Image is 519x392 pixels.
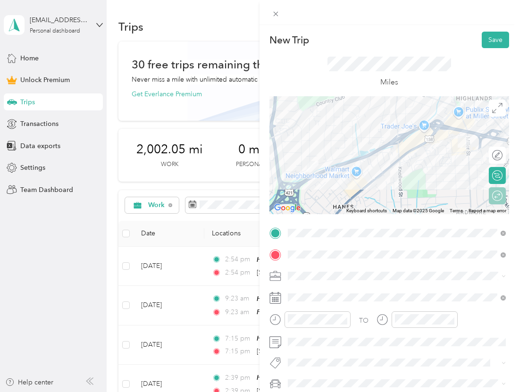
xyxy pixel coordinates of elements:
a: Terms (opens in new tab) [450,208,463,213]
a: Open this area in Google Maps (opens a new window) [272,202,303,214]
p: Miles [380,76,398,88]
button: Save [482,32,509,48]
button: Keyboard shortcuts [346,208,387,214]
div: TO [359,316,368,325]
span: Map data ©2025 Google [393,208,444,213]
img: Google [272,202,303,214]
iframe: Everlance-gr Chat Button Frame [466,339,519,392]
a: Report a map error [469,208,506,213]
p: New Trip [269,33,309,47]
